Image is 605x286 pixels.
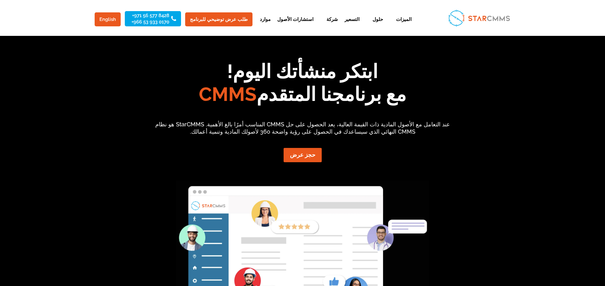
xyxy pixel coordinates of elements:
[92,60,514,109] h1: ابتكر منشأتك اليوم! مع برنامجنا المتقدم
[320,17,338,33] a: شركة
[446,7,512,29] img: StarCMMS
[131,20,169,24] a: 0170 933 53 966+
[155,121,450,136] p: عند التعامل مع الأصول المادية ذات القيمة العالية، يعد الحصول على حل CMMS المناسب أمرًا بالغ الأهم...
[253,17,271,33] a: موارد
[284,148,322,162] a: حجز عرض
[95,12,121,26] a: English
[345,17,360,33] a: التسعير
[390,17,412,33] a: الميزات
[277,17,313,33] a: استشارات الأصول
[366,17,383,33] a: حلول
[199,83,257,105] span: CMMS
[131,13,169,18] a: 8428 577 56 971+
[185,12,252,26] a: طلب عرض توضيحي للبرنامج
